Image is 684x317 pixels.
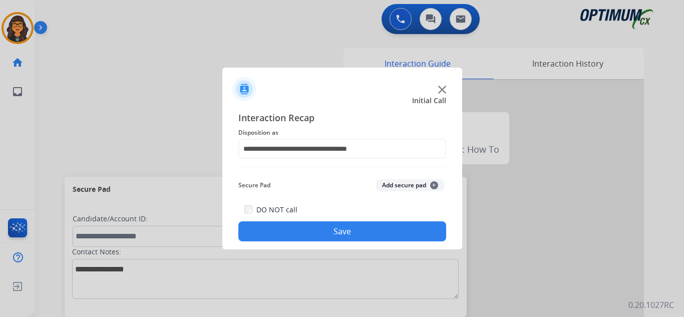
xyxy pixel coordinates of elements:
[238,111,446,127] span: Interaction Recap
[256,205,297,215] label: DO NOT call
[238,127,446,139] span: Disposition as
[232,77,256,101] img: contactIcon
[412,96,446,106] span: Initial Call
[430,181,438,189] span: +
[238,221,446,241] button: Save
[628,299,674,311] p: 0.20.1027RC
[376,179,444,191] button: Add secure pad+
[238,179,270,191] span: Secure Pad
